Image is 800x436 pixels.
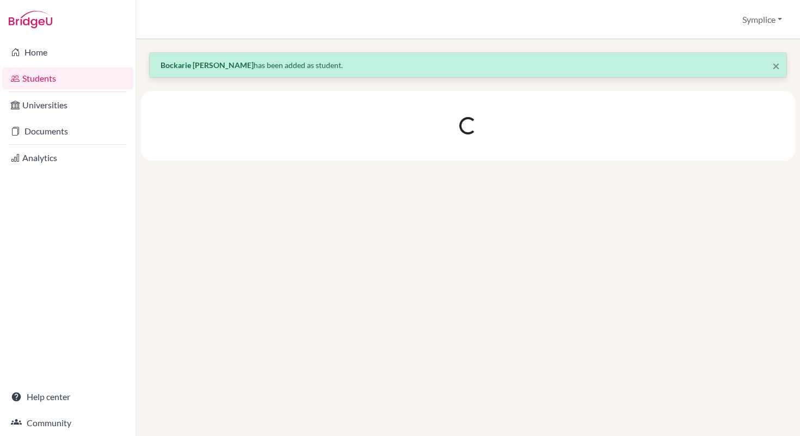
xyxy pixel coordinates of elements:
strong: Bockarie [PERSON_NAME] [161,60,254,70]
a: Documents [2,120,133,142]
p: has been added as student. [161,59,776,71]
a: Help center [2,386,133,408]
a: Community [2,412,133,434]
button: Close [772,59,780,72]
button: Symplice [737,9,787,30]
a: Students [2,67,133,89]
a: Home [2,41,133,63]
a: Analytics [2,147,133,169]
a: Universities [2,94,133,116]
img: Bridge-U [9,11,52,28]
span: × [772,58,780,73]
